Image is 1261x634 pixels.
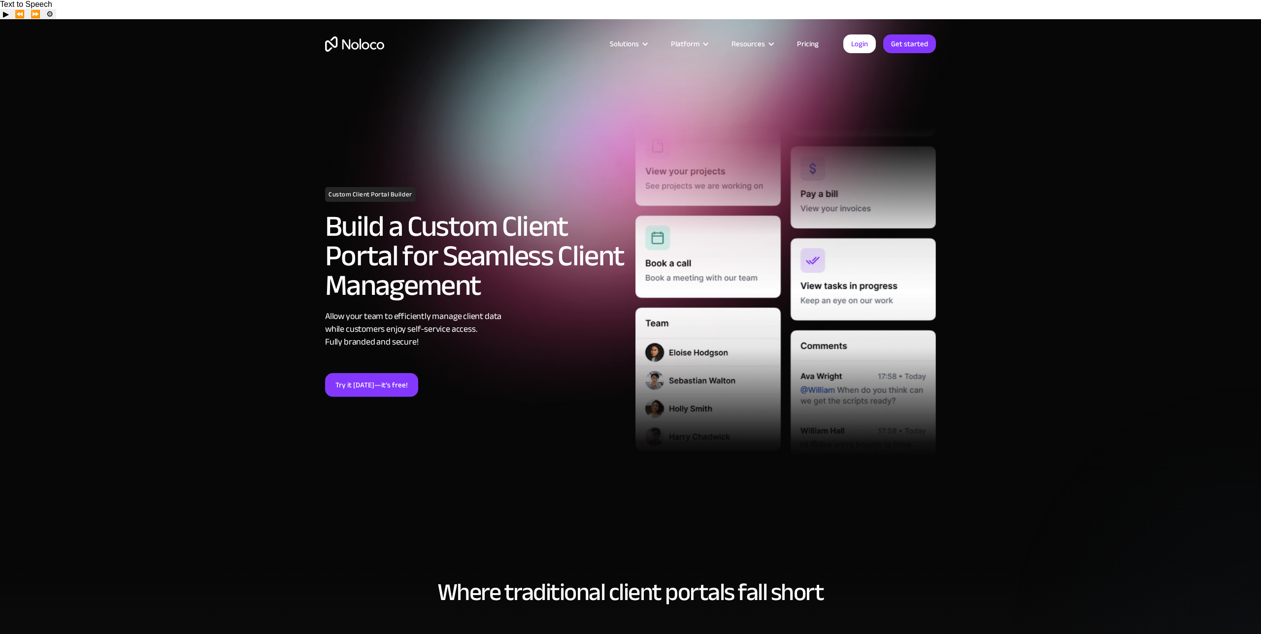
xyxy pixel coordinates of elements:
[731,37,765,50] div: Resources
[325,212,626,300] h2: Build a Custom Client Portal for Seamless Client Management
[671,37,699,50] div: Platform
[883,34,936,53] a: Get started
[325,36,384,52] a: home
[659,37,719,50] div: Platform
[325,373,418,397] a: Try it [DATE]—it’s free!
[610,37,639,50] div: Solutions
[843,34,876,53] a: Login
[325,187,416,202] h1: Custom Client Portal Builder
[719,37,785,50] div: Resources
[325,579,936,605] h2: Where traditional client portals fall short
[597,37,659,50] div: Solutions
[325,310,626,349] div: Allow your team to efficiently manage client data while customers enjoy self-service access. Full...
[785,37,831,50] a: Pricing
